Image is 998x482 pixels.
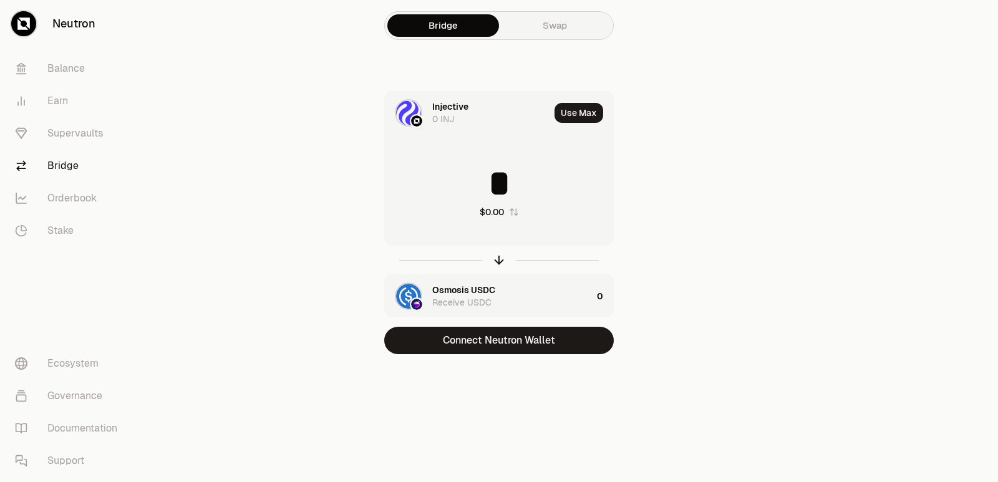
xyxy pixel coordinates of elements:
[5,445,135,477] a: Support
[5,52,135,85] a: Balance
[432,113,454,125] div: 0 INJ
[597,275,613,317] div: 0
[5,182,135,214] a: Orderbook
[411,115,422,127] img: Neutron Logo
[555,103,603,123] button: Use Max
[5,412,135,445] a: Documentation
[480,206,519,218] button: $0.00
[432,100,468,113] div: Injective
[385,92,550,134] div: INJ LogoNeutron LogoInjective0 INJ
[499,14,611,37] a: Swap
[5,117,135,150] a: Supervaults
[5,214,135,247] a: Stake
[5,347,135,380] a: Ecosystem
[5,150,135,182] a: Bridge
[385,275,613,317] button: USDC LogoOsmosis LogoOsmosis USDCReceive USDC0
[396,100,421,125] img: INJ Logo
[5,380,135,412] a: Governance
[396,284,421,309] img: USDC Logo
[411,299,422,310] img: Osmosis Logo
[5,85,135,117] a: Earn
[384,327,614,354] button: Connect Neutron Wallet
[480,206,504,218] div: $0.00
[387,14,499,37] a: Bridge
[432,284,495,296] div: Osmosis USDC
[432,296,492,309] div: Receive USDC
[385,275,592,317] div: USDC LogoOsmosis LogoOsmosis USDCReceive USDC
